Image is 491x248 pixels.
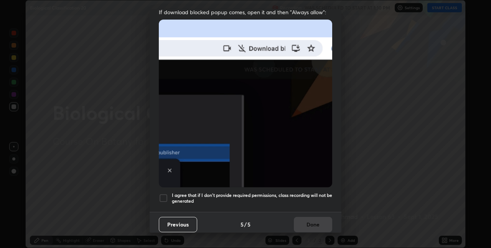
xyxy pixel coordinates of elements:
h4: 5 [241,220,244,228]
h5: I agree that if I don't provide required permissions, class recording will not be generated [172,192,332,204]
button: Previous [159,217,197,232]
img: downloads-permission-blocked.gif [159,20,332,187]
h4: 5 [247,220,250,228]
span: If download blocked popup comes, open it and then "Always allow": [159,8,332,16]
h4: / [244,220,247,228]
